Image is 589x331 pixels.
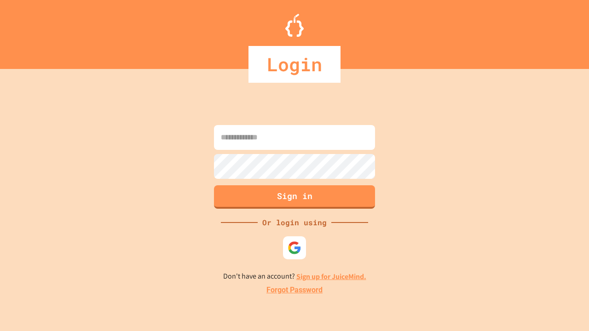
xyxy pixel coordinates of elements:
[214,185,375,209] button: Sign in
[248,46,341,83] div: Login
[258,217,331,228] div: Or login using
[288,241,301,255] img: google-icon.svg
[285,14,304,37] img: Logo.svg
[296,272,366,281] a: Sign up for JuiceMind.
[266,285,323,296] a: Forgot Password
[223,271,366,282] p: Don't have an account?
